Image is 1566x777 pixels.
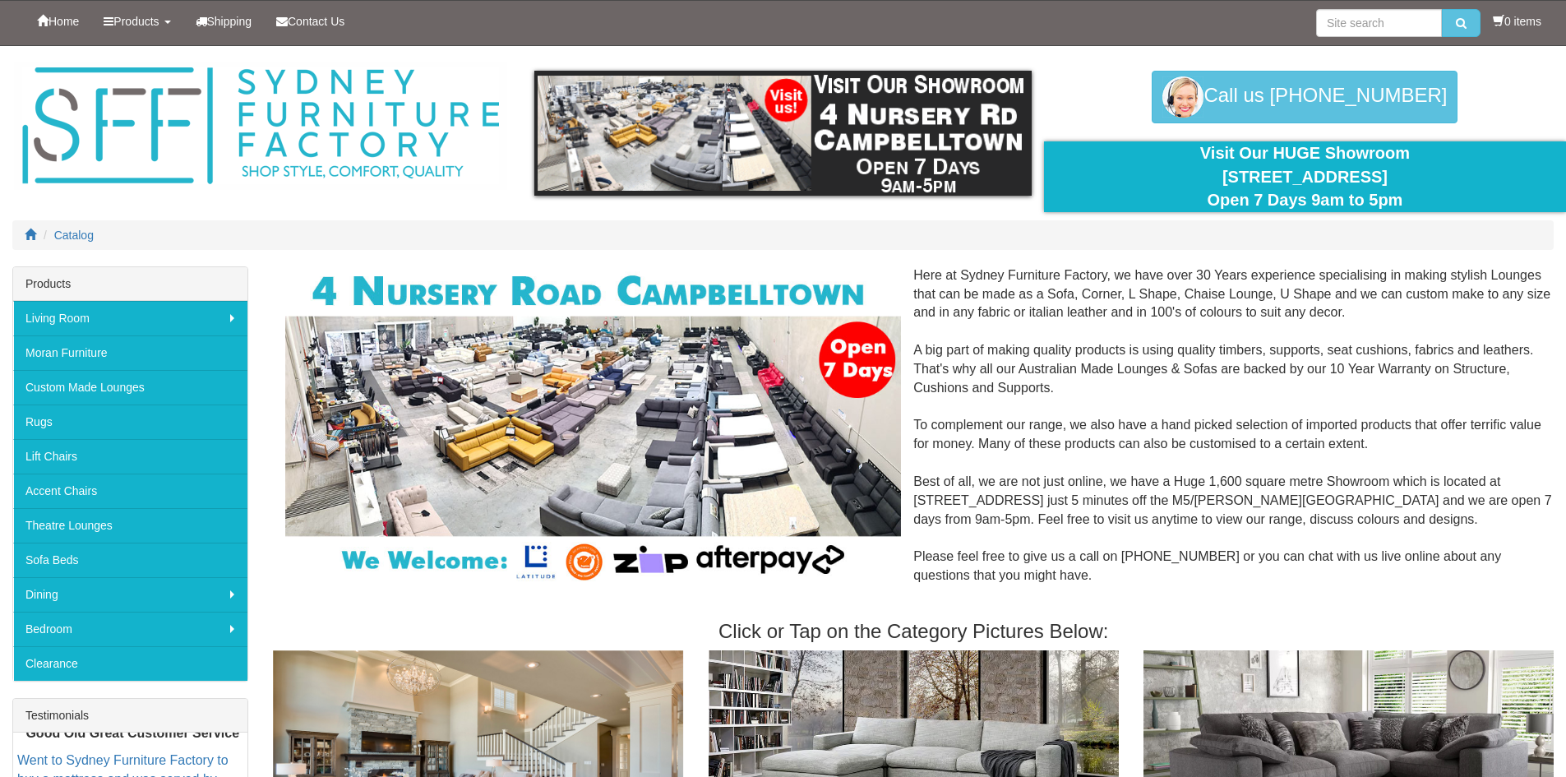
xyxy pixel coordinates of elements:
a: Theatre Lounges [13,508,247,543]
span: Home [49,15,79,28]
a: Rugs [13,405,247,439]
a: Home [25,1,91,42]
div: Testimonials [13,699,247,733]
a: Sofa Beds [13,543,247,577]
div: Visit Our HUGE Showroom [STREET_ADDRESS] Open 7 Days 9am to 5pm [1056,141,1554,212]
a: Custom Made Lounges [13,370,247,405]
div: Here at Sydney Furniture Factory, we have over 30 Years experience specialising in making stylish... [273,266,1554,604]
span: Products [113,15,159,28]
a: Catalog [54,229,94,242]
a: Bedroom [13,612,247,646]
a: Products [91,1,182,42]
a: Lift Chairs [13,439,247,474]
img: Corner Modular Lounges [285,266,901,586]
input: Site search [1316,9,1442,37]
h3: Click or Tap on the Category Pictures Below: [273,621,1554,642]
a: Shipping [183,1,265,42]
a: Moran Furniture [13,335,247,370]
span: Shipping [207,15,252,28]
span: Contact Us [288,15,344,28]
b: Good Old Great Customer Service [25,726,239,740]
li: 0 items [1493,13,1541,30]
a: Accent Chairs [13,474,247,508]
div: Products [13,267,247,301]
img: showroom.gif [534,71,1032,196]
a: Clearance [13,646,247,681]
a: Dining [13,577,247,612]
a: Living Room [13,301,247,335]
img: Sydney Furniture Factory [14,62,507,190]
a: Contact Us [264,1,357,42]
